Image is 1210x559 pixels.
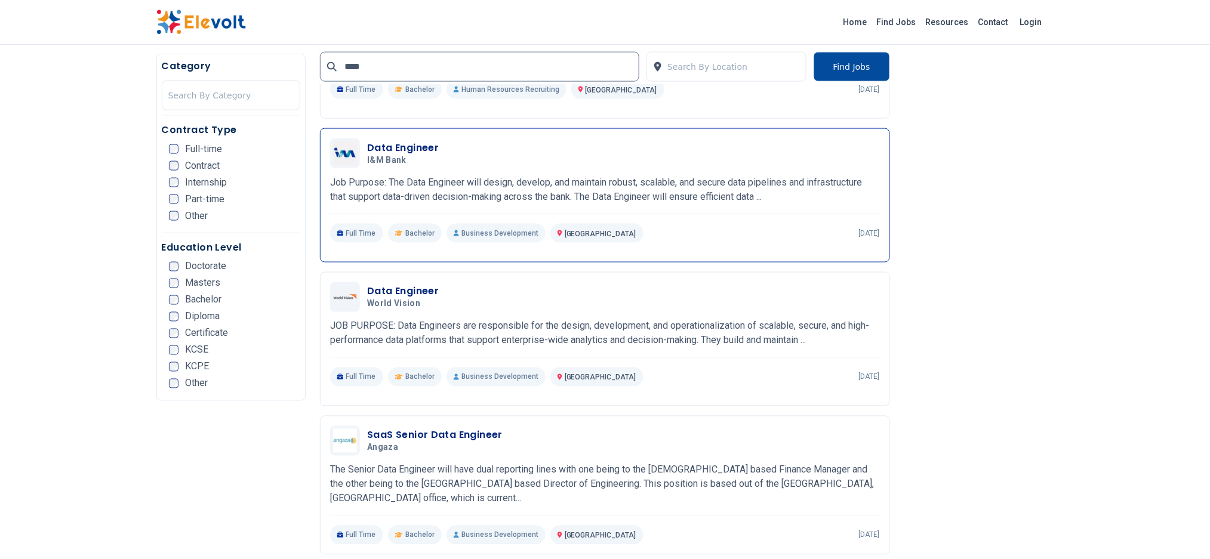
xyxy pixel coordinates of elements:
[333,429,357,453] img: Angaza
[330,526,383,545] p: Full Time
[367,428,503,443] h3: SaaS Senior Data Engineer
[330,282,880,387] a: World VisionData EngineerWorld VisionJOB PURPOSE: Data Engineers are responsible for the design, ...
[186,144,223,154] span: Full-time
[872,13,921,32] a: Find Jobs
[921,13,974,32] a: Resources
[169,144,178,154] input: Full-time
[904,54,1054,412] iframe: Advertisement
[330,319,880,348] p: JOB PURPOSE: Data Engineers are responsible for the design, development, and operationalization o...
[162,240,301,255] h5: Education Level
[405,85,435,94] span: Bachelor
[162,123,301,137] h5: Contract Type
[169,345,178,355] input: KCSE
[974,13,1013,32] a: Contact
[333,294,357,300] img: World Vision
[367,285,439,299] h3: Data Engineer
[169,312,178,322] input: Diploma
[1013,10,1049,34] a: Login
[169,379,178,388] input: Other
[859,85,880,94] p: [DATE]
[330,175,880,204] p: Job Purpose: The Data Engineer will design, develop, and maintain robust, scalable, and secure da...
[586,86,657,94] span: [GEOGRAPHIC_DATA]
[367,155,407,166] span: I&M Bank
[814,52,890,82] button: Find Jobs
[447,80,566,99] p: Human Resources Recruiting
[169,295,178,305] input: Bachelor
[186,312,220,322] span: Diploma
[405,372,435,382] span: Bachelor
[330,138,880,243] a: I&M BankData EngineerI&M BankJob Purpose: The Data Engineer will design, develop, and maintain ro...
[186,329,229,338] span: Certificate
[565,532,636,540] span: [GEOGRAPHIC_DATA]
[565,373,636,382] span: [GEOGRAPHIC_DATA]
[405,228,435,238] span: Bachelor
[447,526,546,545] p: Business Development
[330,463,880,506] p: The Senior Data Engineer will have dual reporting lines with one being to the [DEMOGRAPHIC_DATA] ...
[169,362,178,372] input: KCPE
[169,161,178,171] input: Contract
[186,178,227,187] span: Internship
[330,367,383,387] p: Full Time
[367,141,439,155] h3: Data Engineer
[859,530,880,540] p: [DATE]
[186,194,225,204] span: Part-time
[169,194,178,204] input: Part-time
[839,13,872,32] a: Home
[330,426,880,545] a: AngazaSaaS Senior Data EngineerAngazaThe Senior Data Engineer will have dual reporting lines with...
[186,279,221,288] span: Masters
[186,295,222,305] span: Bachelor
[169,329,178,338] input: Certificate
[1150,502,1210,559] iframe: Chat Widget
[405,530,435,540] span: Bachelor
[186,345,209,355] span: KCSE
[859,372,880,382] p: [DATE]
[186,362,210,372] span: KCPE
[333,141,357,165] img: I&M Bank
[186,262,227,271] span: Doctorate
[186,379,208,388] span: Other
[169,279,178,288] input: Masters
[565,230,636,238] span: [GEOGRAPHIC_DATA]
[169,262,178,271] input: Doctorate
[367,299,420,310] span: World Vision
[186,211,208,221] span: Other
[367,443,398,453] span: Angaza
[156,10,246,35] img: Elevolt
[169,211,178,221] input: Other
[330,224,383,243] p: Full Time
[859,228,880,238] p: [DATE]
[162,59,301,73] h5: Category
[186,161,220,171] span: Contract
[169,178,178,187] input: Internship
[447,367,546,387] p: Business Development
[447,224,546,243] p: Business Development
[330,80,383,99] p: Full Time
